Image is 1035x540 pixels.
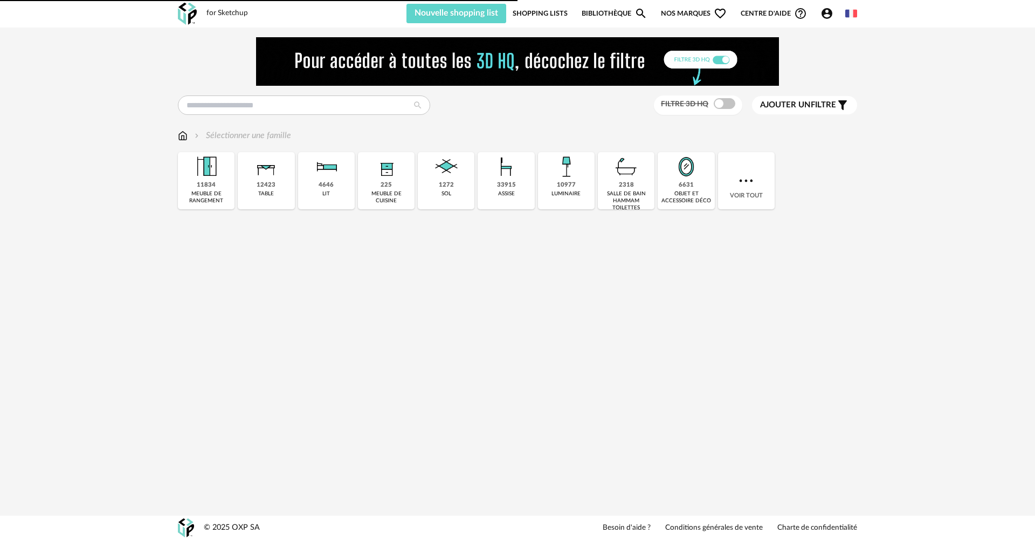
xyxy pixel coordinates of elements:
[258,190,274,197] div: table
[322,190,330,197] div: lit
[634,7,647,20] span: Magnify icon
[601,190,651,211] div: salle de bain hammam toilettes
[661,190,711,204] div: objet et accessoire déco
[204,523,260,533] div: © 2025 OXP SA
[312,152,341,181] img: Literie.png
[714,7,727,20] span: Heart Outline icon
[439,181,454,189] div: 1272
[845,8,857,19] img: fr
[752,96,857,114] button: Ajouter unfiltre Filter icon
[381,181,392,189] div: 225
[252,152,281,181] img: Table.png
[178,129,188,142] img: svg+xml;base64,PHN2ZyB3aWR0aD0iMTYiIGhlaWdodD0iMTciIHZpZXdCb3g9IjAgMCAxNiAxNyIgZmlsbD0ibm9uZSIgeG...
[603,523,651,533] a: Besoin d'aide ?
[760,101,811,109] span: Ajouter un
[498,190,515,197] div: assise
[661,4,727,23] span: Nos marques
[178,3,197,25] img: OXP
[492,152,521,181] img: Assise.png
[361,190,411,204] div: meuble de cuisine
[372,152,401,181] img: Rangement.png
[672,152,701,181] img: Miroir.png
[192,129,201,142] img: svg+xml;base64,PHN2ZyB3aWR0aD0iMTYiIGhlaWdodD0iMTYiIHZpZXdCb3g9IjAgMCAxNiAxNiIgZmlsbD0ibm9uZSIgeG...
[192,129,291,142] div: Sélectionner une famille
[197,181,216,189] div: 11834
[432,152,461,181] img: Sol.png
[820,7,833,20] span: Account Circle icon
[551,190,581,197] div: luminaire
[415,9,498,17] span: Nouvelle shopping list
[181,190,231,204] div: meuble de rangement
[661,100,708,108] span: Filtre 3D HQ
[679,181,694,189] div: 6631
[612,152,641,181] img: Salle%20de%20bain.png
[257,181,275,189] div: 12423
[736,171,756,190] img: more.7b13dc1.svg
[582,4,647,23] a: BibliothèqueMagnify icon
[256,37,779,86] img: FILTRE%20HQ%20NEW_V1%20(4).gif
[192,152,221,181] img: Meuble%20de%20rangement.png
[206,9,248,18] div: for Sketchup
[497,181,516,189] div: 33915
[760,100,836,111] span: filtre
[619,181,634,189] div: 2318
[319,181,334,189] div: 4646
[794,7,807,20] span: Help Circle Outline icon
[178,518,194,537] img: OXP
[513,4,568,23] a: Shopping Lists
[557,181,576,189] div: 10977
[551,152,581,181] img: Luminaire.png
[777,523,857,533] a: Charte de confidentialité
[820,7,838,20] span: Account Circle icon
[665,523,763,533] a: Conditions générales de vente
[406,4,506,23] button: Nouvelle shopping list
[836,99,849,112] span: Filter icon
[441,190,451,197] div: sol
[741,7,807,20] span: Centre d'aideHelp Circle Outline icon
[718,152,775,209] div: Voir tout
